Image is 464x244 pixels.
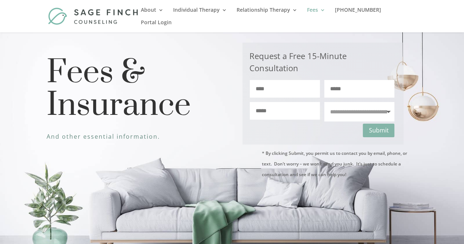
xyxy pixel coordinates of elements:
[173,7,227,20] a: Individual Therapy
[48,7,140,25] img: Sage Finch Counseling | LGBTQ+ Therapy in Plano
[141,20,172,32] a: Portal Login
[47,133,222,144] h3: And other essential information.
[141,7,164,20] a: About
[363,124,394,137] button: Submit
[237,7,297,20] a: Relationship Therapy
[335,7,381,20] a: [PHONE_NUMBER]
[47,57,222,125] h1: Fees & Insurance
[262,148,417,180] p: * By clicking Submit, you permit us to contact you by email, phone, or text. Don’t worry – we won...
[307,7,325,20] a: Fees
[249,50,394,80] h3: Request a Free 15-Minute Consultation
